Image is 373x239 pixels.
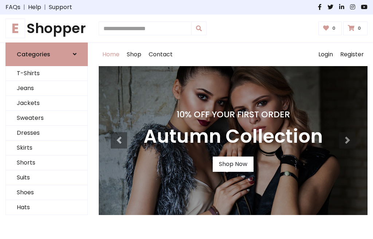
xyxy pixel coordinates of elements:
a: Shoes [6,185,87,200]
a: Home [99,43,123,66]
a: Shorts [6,155,87,170]
a: Shop Now [213,157,254,172]
span: E [5,19,25,38]
a: Help [28,3,41,12]
a: 0 [318,21,342,35]
a: EShopper [5,20,88,37]
a: Sweaters [6,111,87,126]
a: Categories [5,42,88,66]
span: 0 [330,25,337,32]
h4: 10% Off Your First Order [144,109,323,119]
a: Jackets [6,96,87,111]
a: Support [49,3,72,12]
a: Jeans [6,81,87,96]
span: | [20,3,28,12]
h1: Shopper [5,20,88,37]
a: 0 [343,21,368,35]
a: T-Shirts [6,66,87,81]
a: Register [337,43,368,66]
a: Login [315,43,337,66]
a: FAQs [5,3,20,12]
h6: Categories [17,51,50,58]
a: Contact [145,43,176,66]
h3: Autumn Collection [144,125,323,148]
a: Dresses [6,126,87,141]
span: 0 [356,25,363,32]
a: Suits [6,170,87,185]
span: | [41,3,49,12]
a: Shop [123,43,145,66]
a: Skirts [6,141,87,155]
a: Hats [6,200,87,215]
